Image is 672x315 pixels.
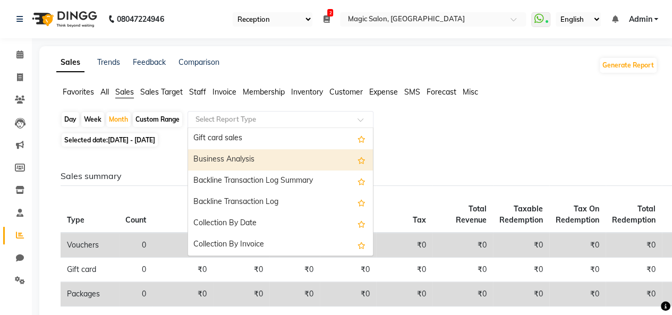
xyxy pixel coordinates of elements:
[125,215,146,225] span: Count
[189,87,206,97] span: Staff
[323,14,329,24] a: 2
[243,87,285,97] span: Membership
[61,233,119,258] td: Vouchers
[133,57,166,67] a: Feedback
[320,258,376,282] td: ₹0
[213,282,269,307] td: ₹0
[358,217,365,230] span: Add this report to Favorites List
[358,154,365,166] span: Add this report to Favorites List
[329,87,363,97] span: Customer
[606,282,662,307] td: ₹0
[376,258,432,282] td: ₹0
[133,112,182,127] div: Custom Range
[327,9,333,16] span: 2
[456,204,487,225] span: Total Revenue
[269,258,320,282] td: ₹0
[358,132,365,145] span: Add this report to Favorites List
[549,258,606,282] td: ₹0
[178,57,219,67] a: Comparison
[152,258,213,282] td: ₹0
[213,258,269,282] td: ₹0
[427,87,456,97] span: Forecast
[358,175,365,188] span: Add this report to Favorites List
[606,258,662,282] td: ₹0
[606,233,662,258] td: ₹0
[463,87,478,97] span: Misc
[432,258,493,282] td: ₹0
[188,149,373,171] div: Business Analysis
[152,233,213,258] td: ₹0
[63,87,94,97] span: Favorites
[600,58,657,73] button: Generate Report
[62,133,158,147] span: Selected date:
[67,215,84,225] span: Type
[320,282,376,307] td: ₹0
[115,87,134,97] span: Sales
[376,233,432,258] td: ₹0
[100,87,109,97] span: All
[432,233,493,258] td: ₹0
[61,282,119,307] td: Packages
[119,282,152,307] td: 0
[152,282,213,307] td: ₹0
[61,258,119,282] td: Gift card
[376,282,432,307] td: ₹0
[628,14,652,25] span: Admin
[188,213,373,234] div: Collection By Date
[358,196,365,209] span: Add this report to Favorites List
[188,171,373,192] div: Backline Transaction Log Summary
[291,87,323,97] span: Inventory
[27,4,100,34] img: logo
[413,215,426,225] span: Tax
[556,204,599,225] span: Tax On Redemption
[62,112,79,127] div: Day
[188,128,373,149] div: Gift card sales
[188,192,373,213] div: Backline Transaction Log
[269,282,320,307] td: ₹0
[61,171,649,181] h6: Sales summary
[106,112,131,127] div: Month
[81,112,104,127] div: Week
[369,87,398,97] span: Expense
[404,87,420,97] span: SMS
[549,233,606,258] td: ₹0
[358,239,365,251] span: Add this report to Favorites List
[493,258,549,282] td: ₹0
[212,87,236,97] span: Invoice
[188,127,373,256] ng-dropdown-panel: Options list
[117,4,164,34] b: 08047224946
[97,57,120,67] a: Trends
[493,282,549,307] td: ₹0
[108,136,155,144] span: [DATE] - [DATE]
[56,53,84,72] a: Sales
[119,233,152,258] td: 0
[119,258,152,282] td: 0
[188,234,373,256] div: Collection By Invoice
[499,204,543,225] span: Taxable Redemption
[140,87,183,97] span: Sales Target
[493,233,549,258] td: ₹0
[432,282,493,307] td: ₹0
[549,282,606,307] td: ₹0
